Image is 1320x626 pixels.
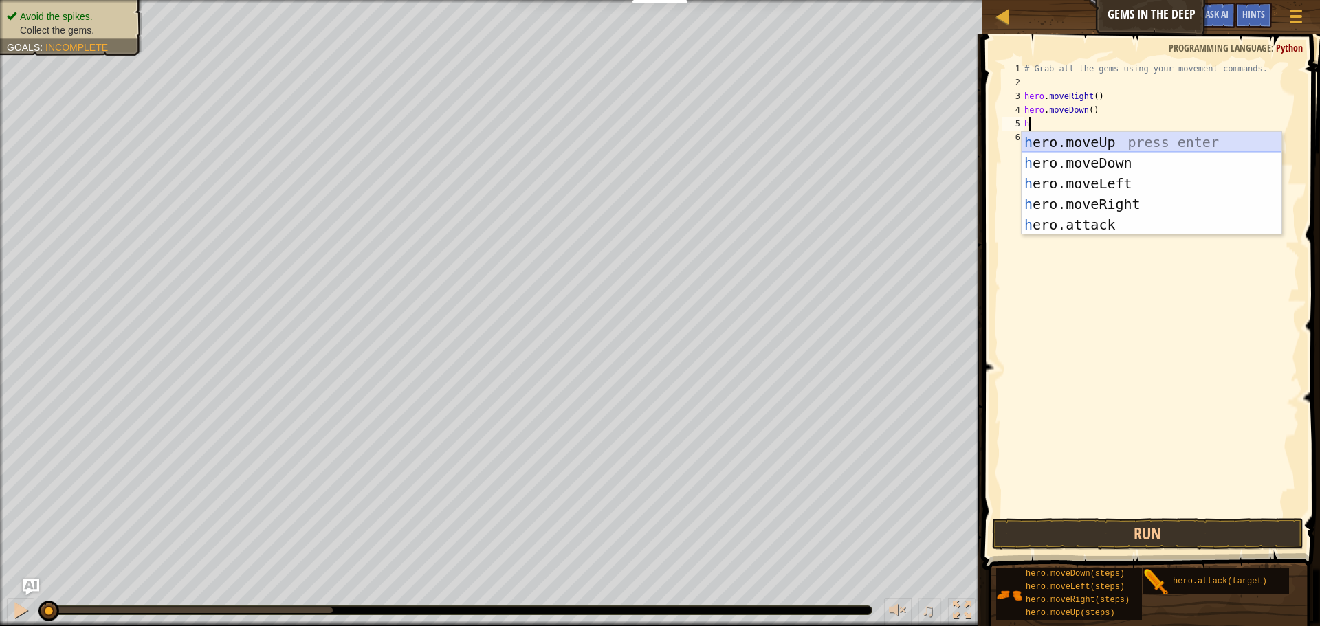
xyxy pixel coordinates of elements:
[1002,89,1024,103] div: 3
[1169,41,1271,54] span: Programming language
[7,598,34,626] button: Ctrl + P: Pause
[1205,8,1229,21] span: Ask AI
[20,11,93,22] span: Avoid the spikes.
[1026,569,1125,579] span: hero.moveDown(steps)
[7,10,132,23] li: Avoid the spikes.
[1002,117,1024,131] div: 5
[40,42,45,53] span: :
[1026,595,1130,605] span: hero.moveRight(steps)
[1271,41,1276,54] span: :
[996,582,1022,608] img: portrait.png
[7,23,132,37] li: Collect the gems.
[45,42,108,53] span: Incomplete
[1198,3,1235,28] button: Ask AI
[1026,582,1125,592] span: hero.moveLeft(steps)
[921,600,935,621] span: ♫
[918,598,942,626] button: ♫
[7,42,40,53] span: Goals
[992,518,1303,550] button: Run
[1143,569,1169,595] img: portrait.png
[1276,41,1303,54] span: Python
[884,598,912,626] button: Adjust volume
[1002,62,1024,76] div: 1
[1026,608,1115,618] span: hero.moveUp(steps)
[1002,103,1024,117] div: 4
[20,25,94,36] span: Collect the gems.
[1279,3,1313,35] button: Show game menu
[1002,131,1024,144] div: 6
[23,579,39,595] button: Ask AI
[1173,577,1267,586] span: hero.attack(target)
[948,598,976,626] button: Toggle fullscreen
[1242,8,1265,21] span: Hints
[1002,76,1024,89] div: 2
